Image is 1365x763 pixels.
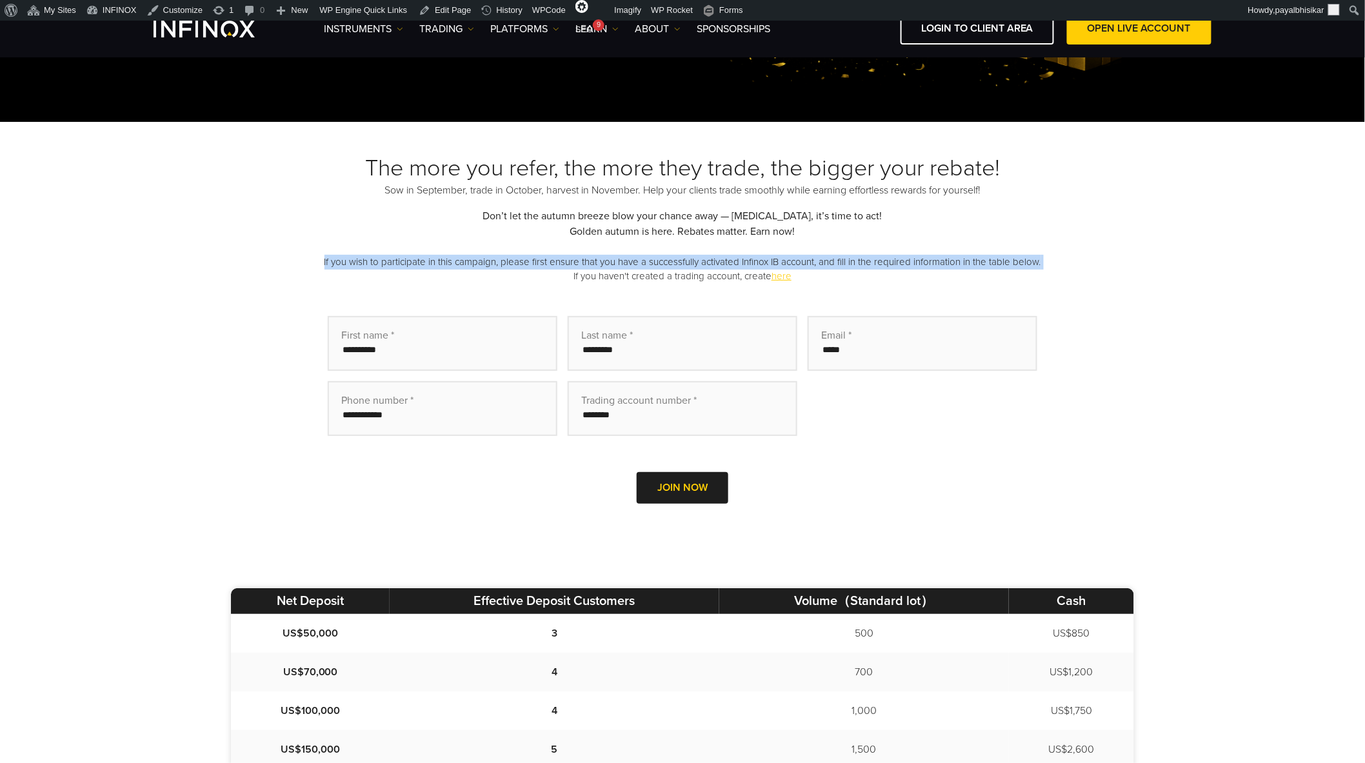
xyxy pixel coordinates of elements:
td: 4 [390,653,719,691]
span: US$850 [1053,627,1090,640]
div: Don’t let the autumn breeze blow your chance away — [MEDICAL_DATA], it’s time to act! Golden autu... [231,154,1134,540]
span: US$100,000 [281,704,340,717]
span: US$1,200 [1050,666,1093,679]
a: here [772,270,792,282]
span: Effective Deposit Customers [474,593,635,609]
span: US$50,000 [283,627,338,640]
div: 9 [593,19,604,31]
a: TRADING [419,21,474,37]
td: 1,000 [719,691,1009,730]
span: Volume（Standard lot） [795,593,934,609]
button: JOIN NOW [637,472,728,504]
p: If you wish to participate in this campaign, please first ensure that you have a successfully act... [231,255,1134,284]
td: 3 [390,614,719,653]
span: 4 [552,704,557,717]
span: US$70,000 [283,666,338,679]
span: payalbhisikar [1275,5,1324,15]
p: Sow in September, trade in October, harvest in November. Help your clients trade smoothly while e... [231,183,1134,198]
a: LOGIN TO CLIENT AREA [901,13,1054,45]
span: US$2,600 [1049,743,1095,756]
span: Net Deposit [277,593,344,609]
span: SEO [575,25,593,34]
span: 700 [855,666,873,679]
span: US$150,000 [281,743,340,756]
span: US$1,750 [1051,704,1092,717]
a: ABOUT [635,21,681,37]
a: SPONSORSHIPS [697,21,770,37]
span: Cash [1057,593,1086,609]
span: 5 [552,743,558,756]
a: PLATFORMS [490,21,559,37]
a: OPEN LIVE ACCOUNT [1067,13,1211,45]
span: 500 [855,627,873,640]
h3: The more you refer, the more they trade, the bigger your rebate! [231,154,1134,183]
span: JOIN NOW [657,481,708,494]
a: INFINOX Logo [154,21,285,37]
a: Instruments [324,21,403,37]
